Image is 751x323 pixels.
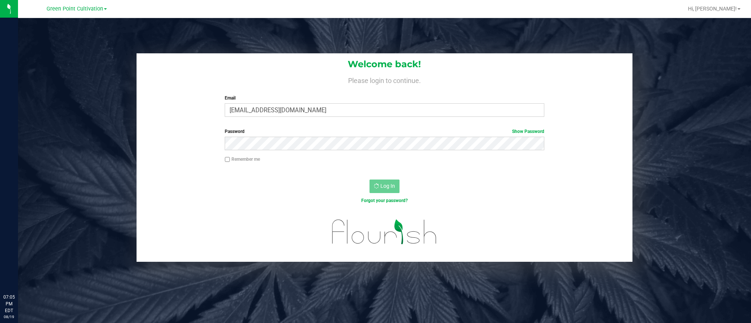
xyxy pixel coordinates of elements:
button: Log In [369,180,400,193]
input: Remember me [225,157,230,162]
p: 08/19 [3,314,15,320]
span: Password [225,129,245,134]
a: Forgot your password? [361,198,408,203]
label: Email [225,95,544,101]
h1: Welcome back! [137,59,633,69]
span: Log In [380,183,395,189]
span: Hi, [PERSON_NAME]! [688,6,737,12]
a: Show Password [512,129,544,134]
h4: Please login to continue. [137,75,633,84]
img: flourish_logo.svg [323,212,447,252]
span: Green Point Cultivation [47,6,103,12]
p: 07:05 PM EDT [3,294,15,314]
label: Remember me [225,156,260,163]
